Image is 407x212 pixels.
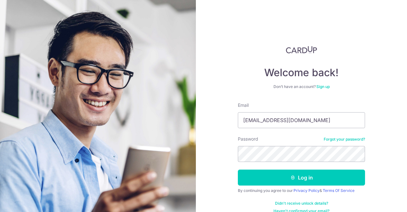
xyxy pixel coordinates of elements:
[324,137,365,142] a: Forgot your password?
[275,201,328,206] a: Didn't receive unlock details?
[238,170,365,186] button: Log in
[286,46,317,54] img: CardUp Logo
[293,188,320,193] a: Privacy Policy
[238,102,249,108] label: Email
[238,84,365,89] div: Don’t have an account?
[316,84,330,89] a: Sign up
[238,112,365,128] input: Enter your Email
[238,188,365,193] div: By continuing you agree to our &
[238,136,258,142] label: Password
[238,66,365,79] h4: Welcome back!
[323,188,355,193] a: Terms Of Service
